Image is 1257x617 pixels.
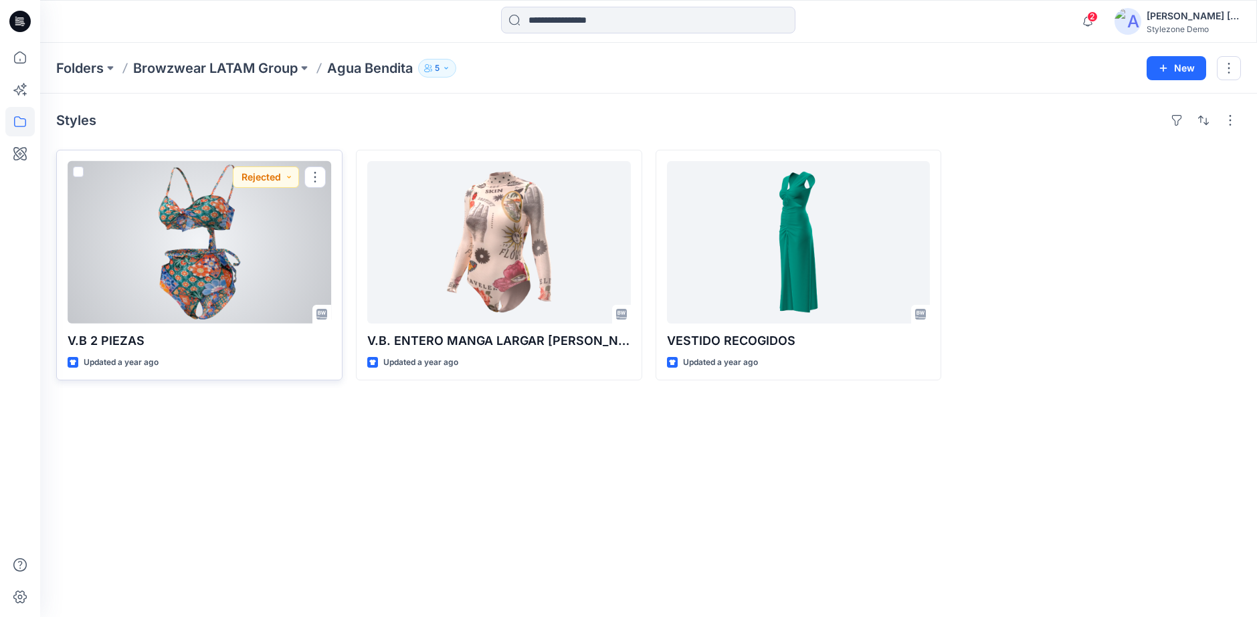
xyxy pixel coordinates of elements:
[683,356,758,370] p: Updated a year ago
[1115,8,1141,35] img: avatar
[327,59,413,78] p: Agua Bendita
[418,59,456,78] button: 5
[56,112,96,128] h4: Styles
[367,332,631,350] p: V.B. ENTERO MANGA LARGAR [PERSON_NAME] ALTO
[56,59,104,78] a: Folders
[383,356,458,370] p: Updated a year ago
[68,161,331,324] a: V.B 2 PIEZAS
[367,161,631,324] a: V.B. ENTERO MANGA LARGAR CUELLO ALTO
[667,332,931,350] p: VESTIDO RECOGIDOS
[133,59,298,78] a: Browzwear LATAM Group
[84,356,159,370] p: Updated a year ago
[68,332,331,350] p: V.B 2 PIEZAS
[667,161,931,324] a: VESTIDO RECOGIDOS
[1147,24,1240,34] div: Stylezone Demo
[1147,8,1240,24] div: [PERSON_NAME] [PERSON_NAME]
[1147,56,1206,80] button: New
[435,61,440,76] p: 5
[1087,11,1098,22] span: 2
